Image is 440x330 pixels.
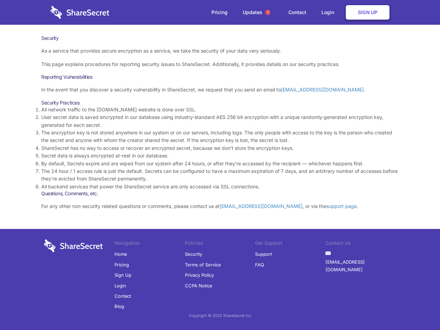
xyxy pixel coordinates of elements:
[114,280,126,291] a: Login
[41,113,399,129] li: User secret data is saved encrypted in our database using industry-standard AES 256 bit encryptio...
[326,239,396,249] li: Contact Us
[114,291,131,301] a: Contact
[326,203,357,209] a: support page
[114,260,129,270] a: Pricing
[114,301,124,311] a: Blog
[44,239,103,252] img: logo-wordmark-white-trans-d4663122ce5f474addd5e946df7df03e33cb6a1c49d2221995e7729f52c070b2.svg
[346,5,389,20] a: Sign Up
[51,6,109,19] img: logo-wordmark-white-trans-d4663122ce5f474addd5e946df7df03e33cb6a1c49d2221995e7729f52c070b2.svg
[326,257,396,275] a: [EMAIL_ADDRESS][DOMAIN_NAME]
[265,10,271,15] span: 1
[41,144,399,152] li: ShareSecret has no way to access or recover an encrypted secret, because we don’t store the encry...
[185,239,255,249] li: Policies
[114,239,185,249] li: Navigation
[41,190,399,197] h3: Questions, Comments, etc.
[185,270,214,280] a: Privacy Policy
[255,249,272,259] a: Support
[41,86,399,93] p: In the event that you discover a security vulnerability in ShareSecret, we request that you send ...
[205,2,234,23] a: Pricing
[315,2,344,23] a: Login
[255,260,264,270] a: FAQ
[41,100,399,106] h3: Security Practices
[185,280,212,291] a: CCPA Notice
[41,202,399,210] p: For any other non-security related questions or comments, please contact us at , or via the .
[41,106,399,113] li: All network traffic to the [DOMAIN_NAME] website is done over SSL.
[185,249,202,259] a: Security
[255,239,326,249] li: Get Support
[41,129,399,144] li: The encryption key is not stored anywhere in our system or on our servers, including logs. The on...
[41,74,399,80] h3: Reporting Vulnerabilities
[114,270,131,280] a: Sign Up
[41,167,399,183] li: The 24 hour / 1 access rule is just the default. Secrets can be configured to have a maximum expi...
[220,203,302,209] a: [EMAIL_ADDRESS][DOMAIN_NAME]
[41,47,399,55] p: As a service that provides secure encryption as a service, we take the security of your data very...
[41,160,399,167] li: By default, Secrets expire and are wiped from our system after 24 hours, or after they’re accesse...
[41,60,399,68] p: This page explains procedures for reporting security issues to ShareSecret. Additionally, it prov...
[282,2,313,23] a: Contact
[114,249,127,259] a: Home
[41,183,399,190] li: All backend services that power the ShareSecret service are only accessed via SSL connections.
[281,87,364,92] a: [EMAIL_ADDRESS][DOMAIN_NAME]
[41,152,399,159] li: Secret data is always encrypted at-rest in our database.
[185,260,221,270] a: Terms of Service
[41,35,399,41] h1: Security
